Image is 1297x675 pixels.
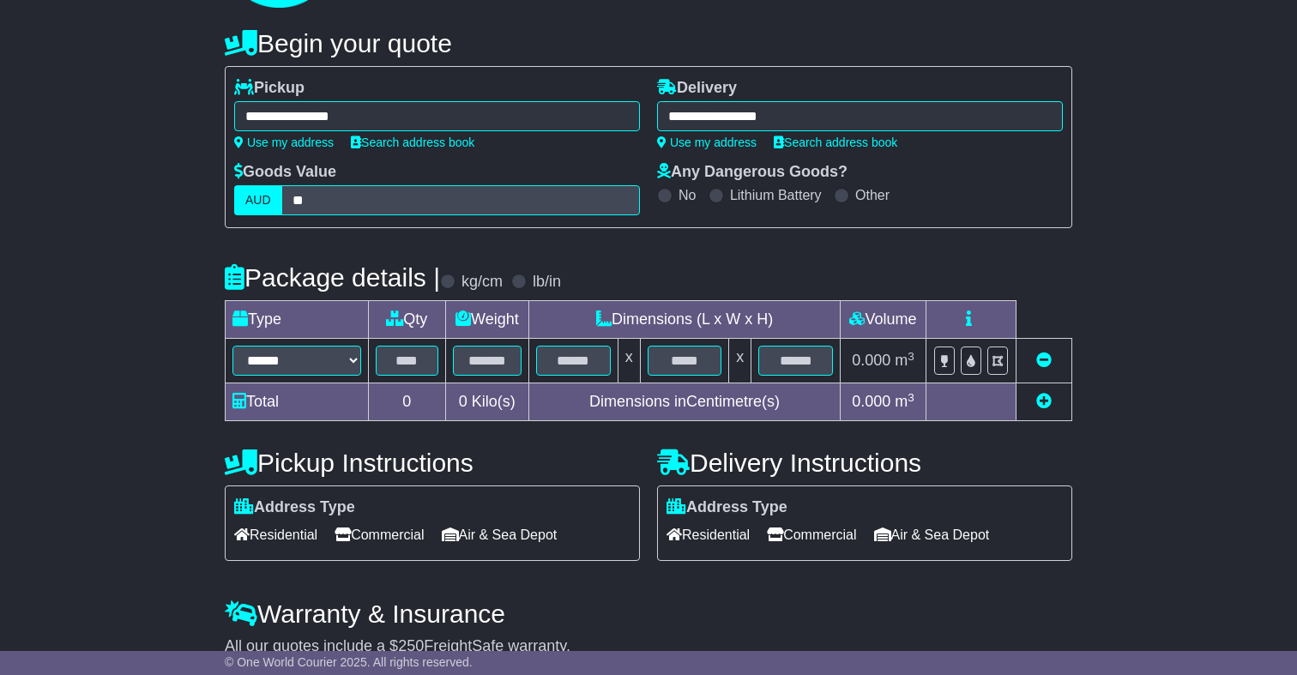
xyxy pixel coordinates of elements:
label: Pickup [234,79,305,98]
h4: Begin your quote [225,29,1072,57]
span: Air & Sea Depot [442,521,558,548]
span: Commercial [767,521,856,548]
td: Total [226,383,369,421]
span: Commercial [335,521,424,548]
span: © One World Courier 2025. All rights reserved. [225,655,473,669]
td: Weight [445,301,529,339]
a: Remove this item [1036,352,1052,369]
span: m [895,352,914,369]
label: Address Type [234,498,355,517]
h4: Warranty & Insurance [225,600,1072,628]
label: No [679,187,696,203]
label: Delivery [657,79,737,98]
span: Residential [667,521,750,548]
sup: 3 [908,350,914,363]
label: lb/in [533,273,561,292]
td: Dimensions in Centimetre(s) [529,383,841,421]
label: Goods Value [234,163,336,182]
td: x [618,339,640,383]
td: x [729,339,751,383]
label: kg/cm [461,273,503,292]
label: Any Dangerous Goods? [657,163,848,182]
td: Volume [840,301,926,339]
h4: Package details | [225,263,440,292]
a: Add new item [1036,393,1052,410]
span: Residential [234,521,317,548]
span: 250 [398,637,424,654]
a: Search address book [351,136,474,149]
td: Kilo(s) [445,383,529,421]
h4: Delivery Instructions [657,449,1072,477]
label: Lithium Battery [730,187,822,203]
span: 0 [459,393,468,410]
td: Qty [369,301,446,339]
label: Other [855,187,890,203]
label: AUD [234,185,282,215]
a: Use my address [657,136,757,149]
td: Type [226,301,369,339]
span: m [895,393,914,410]
a: Use my address [234,136,334,149]
a: Search address book [774,136,897,149]
span: Air & Sea Depot [874,521,990,548]
span: 0.000 [852,393,890,410]
h4: Pickup Instructions [225,449,640,477]
td: 0 [369,383,446,421]
td: Dimensions (L x W x H) [529,301,841,339]
div: All our quotes include a $ FreightSafe warranty. [225,637,1072,656]
sup: 3 [908,391,914,404]
label: Address Type [667,498,787,517]
span: 0.000 [852,352,890,369]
